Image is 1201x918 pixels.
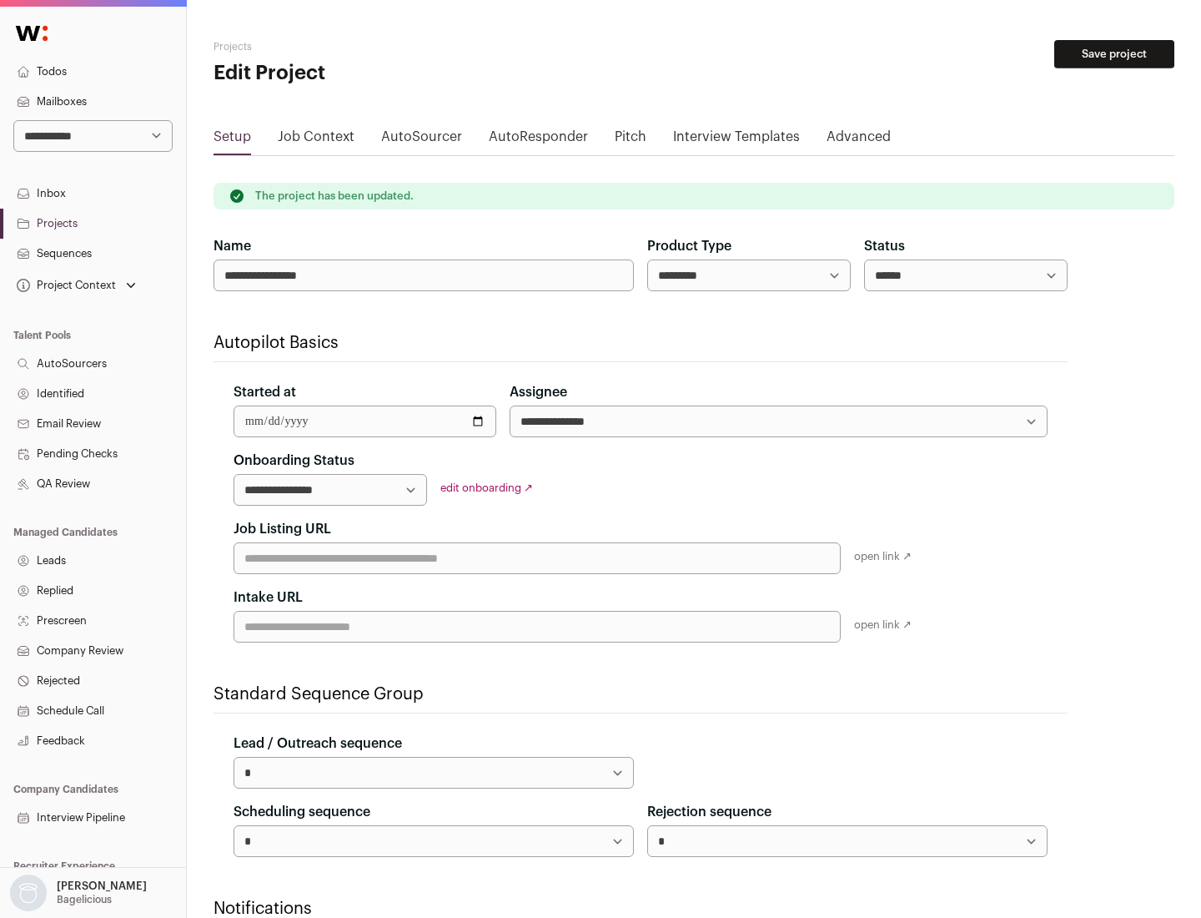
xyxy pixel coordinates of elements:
a: Advanced [827,127,891,154]
a: Setup [214,127,251,154]
a: Pitch [615,127,646,154]
label: Started at [234,382,296,402]
label: Lead / Outreach sequence [234,734,402,754]
label: Job Listing URL [234,519,331,539]
a: Interview Templates [673,127,800,154]
h2: Projects [214,40,534,53]
a: Job Context [278,127,354,154]
img: Wellfound [7,17,57,50]
h2: Autopilot Basics [214,331,1068,355]
h2: Standard Sequence Group [214,683,1068,706]
p: The project has been updated. [255,189,414,203]
button: Open dropdown [7,875,150,911]
a: AutoResponder [489,127,588,154]
p: [PERSON_NAME] [57,880,147,893]
label: Rejection sequence [647,802,771,822]
label: Product Type [647,236,731,256]
h1: Edit Project [214,60,534,87]
a: edit onboarding ↗ [440,482,533,493]
button: Open dropdown [13,274,139,297]
a: AutoSourcer [381,127,462,154]
label: Assignee [510,382,567,402]
label: Status [864,236,905,256]
label: Name [214,236,251,256]
div: Project Context [13,279,116,292]
label: Onboarding Status [234,451,354,471]
img: nopic.png [10,875,47,911]
p: Bagelicious [57,893,112,906]
label: Scheduling sequence [234,802,370,822]
label: Intake URL [234,588,303,608]
button: Save project [1054,40,1174,68]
